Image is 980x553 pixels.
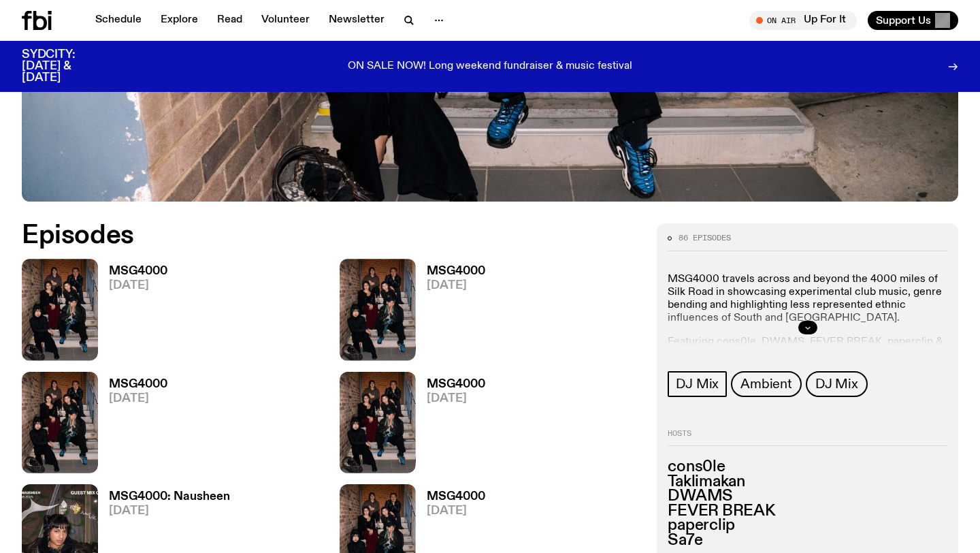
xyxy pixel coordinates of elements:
[348,61,632,73] p: ON SALE NOW! Long weekend fundraiser & music festival
[668,273,947,326] p: MSG4000 travels across and beyond the 4000 miles of Silk Road in showcasing experimental club mus...
[668,504,947,519] h3: FEVER BREAK
[427,505,485,517] span: [DATE]
[98,266,167,360] a: MSG4000[DATE]
[109,379,167,390] h3: MSG4000
[668,460,947,475] h3: cons0le
[109,280,167,291] span: [DATE]
[427,393,485,405] span: [DATE]
[876,14,931,27] span: Support Us
[668,430,947,446] h2: Hosts
[321,11,393,30] a: Newsletter
[152,11,206,30] a: Explore
[253,11,318,30] a: Volunteer
[22,223,640,248] h2: Episodes
[427,266,485,277] h3: MSG4000
[109,393,167,405] span: [DATE]
[731,371,802,397] a: Ambient
[676,377,719,392] span: DJ Mix
[679,234,731,242] span: 86 episodes
[109,505,230,517] span: [DATE]
[815,377,858,392] span: DJ Mix
[427,379,485,390] h3: MSG4000
[740,377,792,392] span: Ambient
[668,371,727,397] a: DJ Mix
[22,49,109,84] h3: SYDCITY: [DATE] & [DATE]
[416,266,485,360] a: MSG4000[DATE]
[416,379,485,473] a: MSG4000[DATE]
[87,11,150,30] a: Schedule
[427,491,485,503] h3: MSG4000
[98,379,167,473] a: MSG4000[DATE]
[668,518,947,533] h3: paperclip
[109,266,167,277] h3: MSG4000
[668,533,947,548] h3: Sa7e
[109,491,230,503] h3: MSG4000: Nausheen
[209,11,250,30] a: Read
[749,11,857,30] button: On AirUp For It
[868,11,958,30] button: Support Us
[668,489,947,504] h3: DWAMS
[668,475,947,490] h3: Taklimakan
[427,280,485,291] span: [DATE]
[806,371,868,397] a: DJ Mix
